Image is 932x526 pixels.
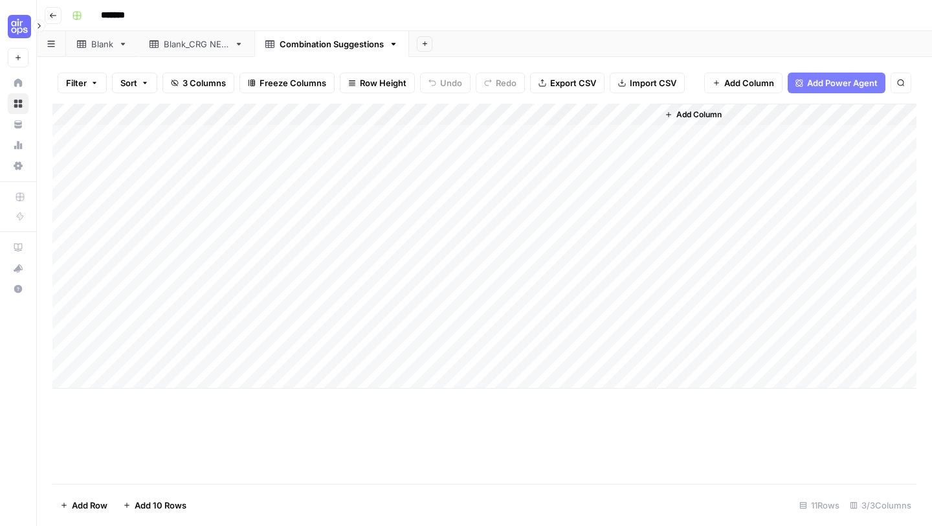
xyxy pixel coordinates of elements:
[530,73,605,93] button: Export CSV
[724,76,774,89] span: Add Column
[8,73,28,93] a: Home
[254,31,409,57] a: Combination Suggestions
[660,106,727,123] button: Add Column
[360,76,406,89] span: Row Height
[794,495,845,516] div: 11 Rows
[8,15,31,38] img: Cohort 5 Logo
[476,73,525,93] button: Redo
[8,258,28,279] button: What's new?
[260,76,326,89] span: Freeze Columns
[8,114,28,135] a: Your Data
[8,10,28,43] button: Workspace: Cohort 5
[162,73,234,93] button: 3 Columns
[704,73,782,93] button: Add Column
[72,499,107,512] span: Add Row
[112,73,157,93] button: Sort
[52,495,115,516] button: Add Row
[8,237,28,258] a: AirOps Academy
[676,109,722,120] span: Add Column
[8,155,28,176] a: Settings
[66,76,87,89] span: Filter
[550,76,596,89] span: Export CSV
[139,31,254,57] a: Blank_CRG NEW
[845,495,916,516] div: 3/3 Columns
[630,76,676,89] span: Import CSV
[807,76,878,89] span: Add Power Agent
[115,495,194,516] button: Add 10 Rows
[135,499,186,512] span: Add 10 Rows
[183,76,226,89] span: 3 Columns
[788,73,885,93] button: Add Power Agent
[8,135,28,155] a: Usage
[440,76,462,89] span: Undo
[496,76,516,89] span: Redo
[8,279,28,299] button: Help + Support
[239,73,335,93] button: Freeze Columns
[120,76,137,89] span: Sort
[420,73,471,93] button: Undo
[280,38,384,51] div: Combination Suggestions
[66,31,139,57] a: Blank
[610,73,685,93] button: Import CSV
[340,73,415,93] button: Row Height
[164,38,229,51] div: Blank_CRG NEW
[91,38,113,51] div: Blank
[58,73,107,93] button: Filter
[8,93,28,114] a: Browse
